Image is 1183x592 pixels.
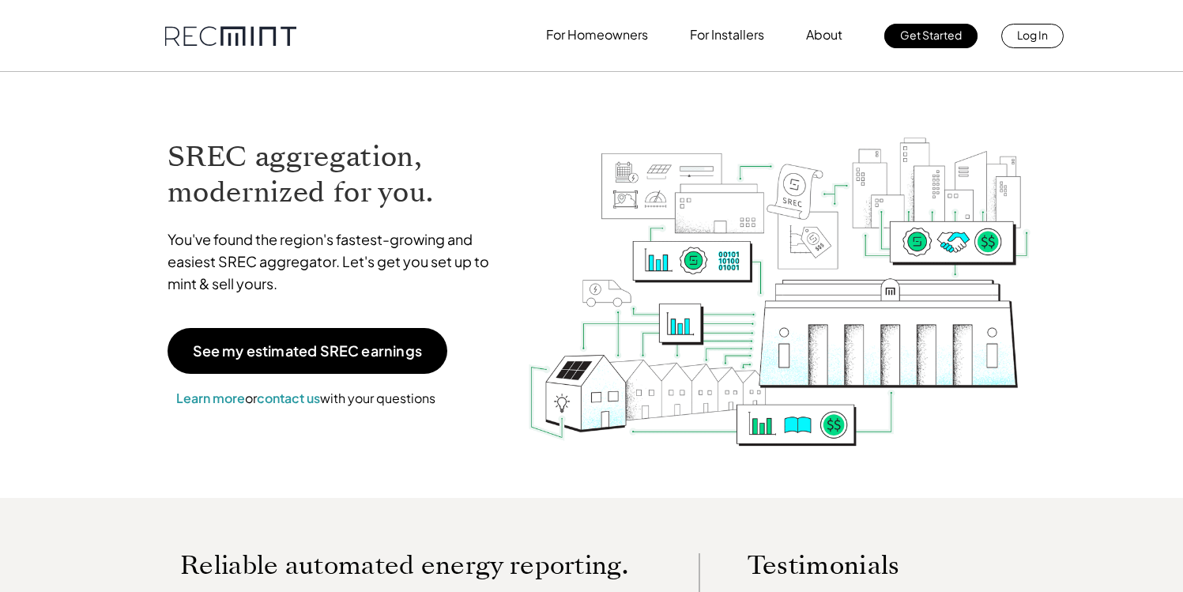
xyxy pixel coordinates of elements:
a: Log In [1001,24,1064,48]
a: contact us [257,390,320,406]
p: See my estimated SREC earnings [193,344,422,358]
a: Get Started [884,24,978,48]
p: For Installers [690,24,764,46]
a: See my estimated SREC earnings [168,328,447,374]
img: RECmint value cycle [527,96,1031,451]
a: Learn more [176,390,245,406]
p: Reliable automated energy reporting. [180,553,651,577]
p: Log In [1017,24,1048,46]
p: Get Started [900,24,962,46]
p: or with your questions [168,388,444,409]
h1: SREC aggregation, modernized for you. [168,139,504,210]
p: About [806,24,842,46]
p: You've found the region's fastest-growing and easiest SREC aggregator. Let's get you set up to mi... [168,228,504,295]
p: Testimonials [748,553,983,577]
p: For Homeowners [546,24,648,46]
